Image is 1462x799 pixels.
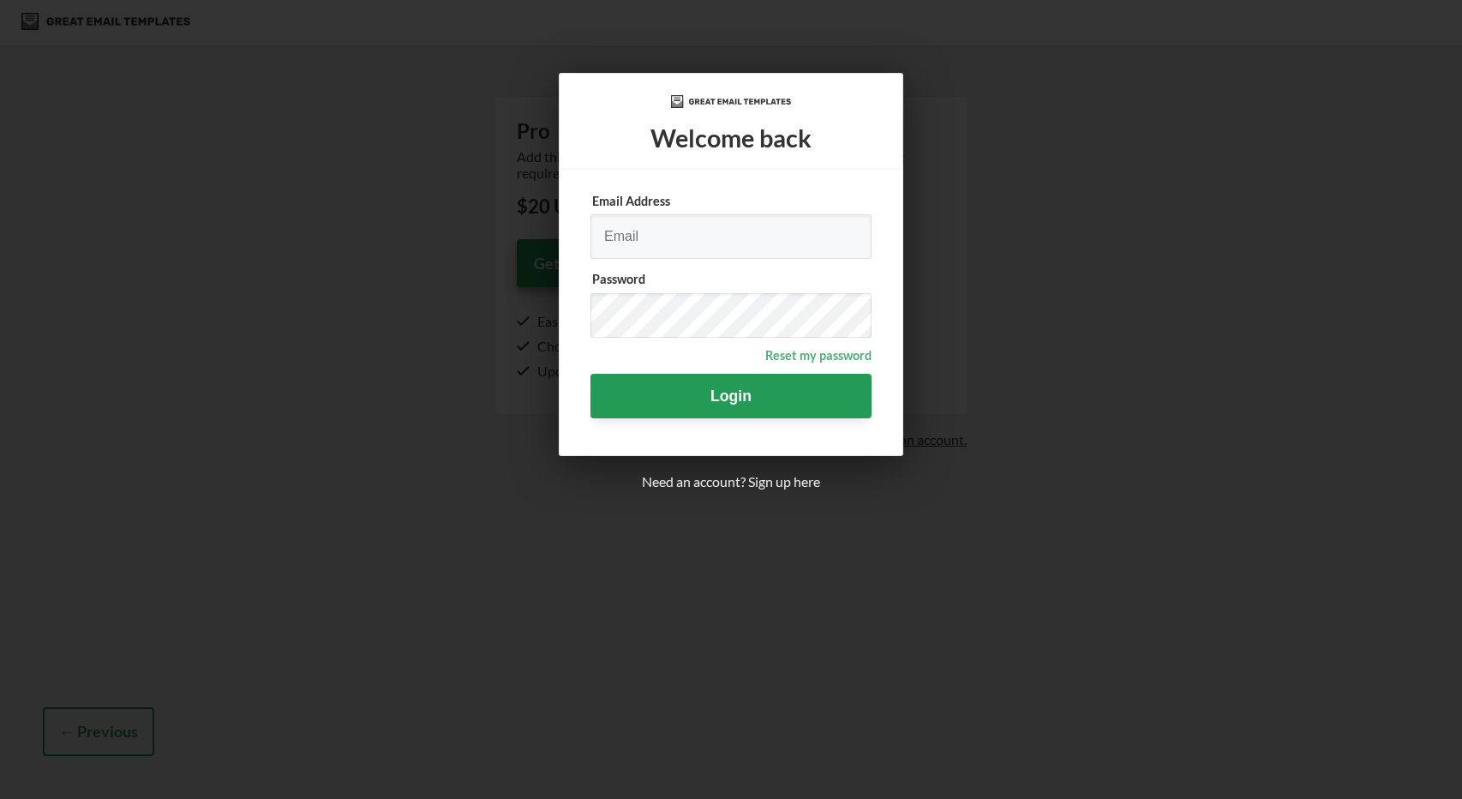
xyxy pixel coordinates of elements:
[642,473,746,490] span: Need an account?
[761,342,872,365] a: Reset my password
[748,473,820,490] span: Sign up here
[671,95,791,107] img: No logo set
[590,189,872,215] label: Email Address
[590,374,872,418] input: Login
[590,214,872,259] input: Email
[590,267,872,293] label: Password
[650,121,812,155] div: Welcome back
